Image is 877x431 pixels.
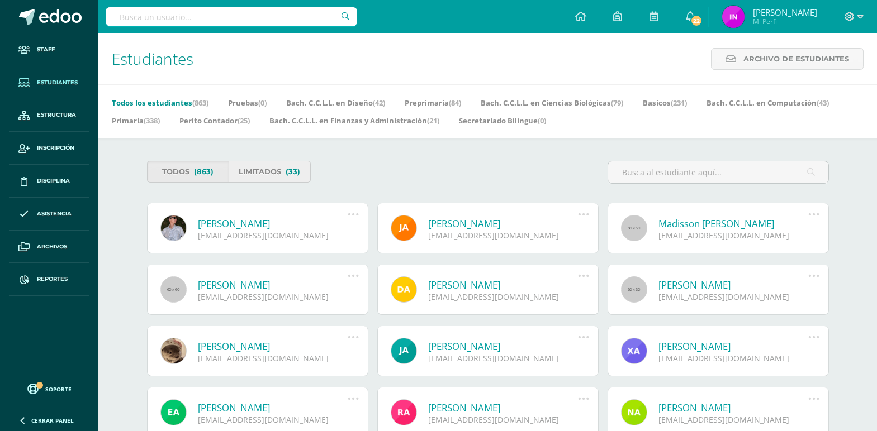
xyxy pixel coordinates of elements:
[707,94,829,112] a: Bach. C.C.L.L. en Computación(43)
[428,401,579,414] a: [PERSON_NAME]
[198,291,348,302] div: [EMAIL_ADDRESS][DOMAIN_NAME]
[31,416,74,424] span: Cerrar panel
[112,48,193,69] span: Estudiantes
[286,94,385,112] a: Bach. C.C.L.L. en Diseño(42)
[690,15,703,27] span: 22
[658,353,809,363] div: [EMAIL_ADDRESS][DOMAIN_NAME]
[9,33,89,66] a: Staff
[45,385,72,393] span: Soporte
[198,230,348,241] div: [EMAIL_ADDRESS][DOMAIN_NAME]
[459,112,546,130] a: Secretariado Bilingue(0)
[9,99,89,132] a: Estructura
[658,279,809,291] a: [PERSON_NAME]
[9,198,89,231] a: Asistencia
[198,401,348,414] a: [PERSON_NAME]
[112,94,208,112] a: Todos los estudiantes(863)
[658,401,809,414] a: [PERSON_NAME]
[228,94,267,112] a: Pruebas(0)
[37,78,78,87] span: Estudiantes
[373,98,385,108] span: (42)
[608,161,828,183] input: Busca al estudiante aquí...
[9,165,89,198] a: Disciplina
[229,161,311,183] a: Limitados(33)
[147,161,229,183] a: Todos(863)
[238,116,250,126] span: (25)
[481,94,623,112] a: Bach. C.C.L.L. en Ciencias Biológicas(79)
[179,112,250,130] a: Perito Contador(25)
[658,230,809,241] div: [EMAIL_ADDRESS][DOMAIN_NAME]
[269,112,439,130] a: Bach. C.C.L.L. en Finanzas y Administración(21)
[817,98,829,108] span: (43)
[449,98,461,108] span: (84)
[198,414,348,425] div: [EMAIL_ADDRESS][DOMAIN_NAME]
[428,279,579,291] a: [PERSON_NAME]
[428,340,579,353] a: [PERSON_NAME]
[405,94,461,112] a: Preprimaria(84)
[198,217,348,230] a: [PERSON_NAME]
[37,143,74,152] span: Inscripción
[198,340,348,353] a: [PERSON_NAME]
[37,176,70,185] span: Disciplina
[658,291,809,302] div: [EMAIL_ADDRESS][DOMAIN_NAME]
[722,6,745,28] img: 100c13b932125141564d5229f3896e1b.png
[258,98,267,108] span: (0)
[658,414,809,425] div: [EMAIL_ADDRESS][DOMAIN_NAME]
[711,48,864,70] a: Archivo de Estudiantes
[643,94,687,112] a: Basicos(231)
[286,161,300,182] span: (33)
[9,132,89,165] a: Inscripción
[194,161,214,182] span: (863)
[428,353,579,363] div: [EMAIL_ADDRESS][DOMAIN_NAME]
[671,98,687,108] span: (231)
[753,17,817,26] span: Mi Perfil
[37,209,72,218] span: Asistencia
[112,112,160,130] a: Primaria(338)
[427,116,439,126] span: (21)
[37,111,76,119] span: Estructura
[611,98,623,108] span: (79)
[743,49,849,69] span: Archivo de Estudiantes
[9,231,89,264] a: Archivos
[428,217,579,230] a: [PERSON_NAME]
[658,340,809,353] a: [PERSON_NAME]
[144,116,160,126] span: (338)
[538,116,546,126] span: (0)
[9,66,89,99] a: Estudiantes
[198,279,348,291] a: [PERSON_NAME]
[192,98,208,108] span: (863)
[428,414,579,425] div: [EMAIL_ADDRESS][DOMAIN_NAME]
[37,242,67,251] span: Archivos
[106,7,357,26] input: Busca un usuario...
[13,381,85,396] a: Soporte
[198,353,348,363] div: [EMAIL_ADDRESS][DOMAIN_NAME]
[9,263,89,296] a: Reportes
[37,275,68,284] span: Reportes
[428,230,579,241] div: [EMAIL_ADDRESS][DOMAIN_NAME]
[428,291,579,302] div: [EMAIL_ADDRESS][DOMAIN_NAME]
[753,7,817,18] span: [PERSON_NAME]
[658,217,809,230] a: Madisson [PERSON_NAME]
[37,45,55,54] span: Staff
